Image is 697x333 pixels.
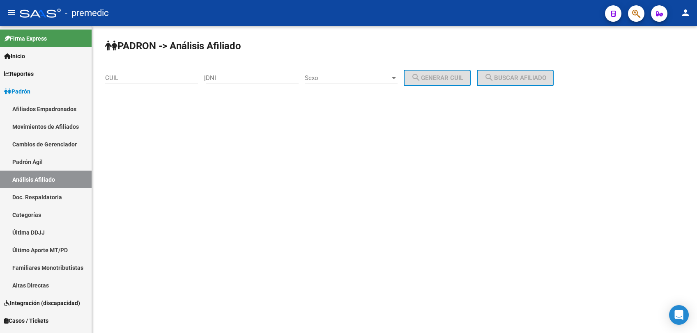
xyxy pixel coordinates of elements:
button: Buscar afiliado [477,70,554,86]
span: Reportes [4,69,34,78]
div: Open Intercom Messenger [669,305,689,325]
span: Casos / Tickets [4,316,48,325]
span: Inicio [4,52,25,61]
strong: PADRON -> Análisis Afiliado [105,40,241,52]
span: Sexo [305,74,390,82]
span: - premedic [65,4,109,22]
span: Integración (discapacidad) [4,299,80,308]
button: Generar CUIL [404,70,471,86]
mat-icon: search [411,73,421,82]
span: Buscar afiliado [484,74,546,82]
mat-icon: person [681,8,690,18]
span: Generar CUIL [411,74,463,82]
span: Firma Express [4,34,47,43]
span: Padrón [4,87,30,96]
div: | [204,74,477,82]
mat-icon: menu [7,8,16,18]
mat-icon: search [484,73,494,82]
